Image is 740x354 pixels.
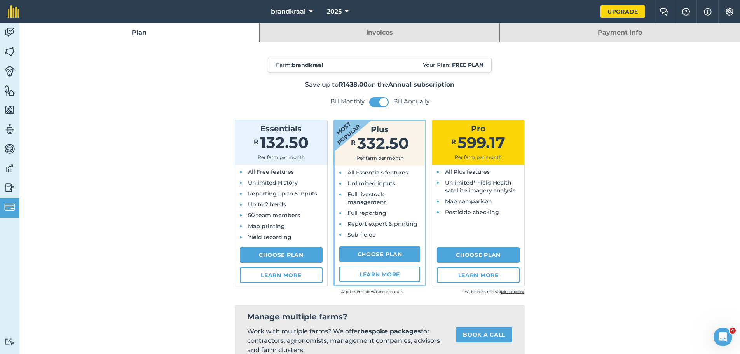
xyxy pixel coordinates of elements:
img: svg+xml;base64,PHN2ZyB4bWxucz0iaHR0cDovL3d3dy53My5vcmcvMjAwMC9zdmciIHdpZHRoPSI1NiIgaGVpZ2h0PSI2MC... [4,46,15,58]
span: Sub-fields [347,231,375,238]
span: 50 team members [248,212,300,219]
a: Choose Plan [240,247,323,263]
img: svg+xml;base64,PD94bWwgdmVyc2lvbj0iMS4wIiBlbmNvZGluZz0idXRmLTgiPz4KPCEtLSBHZW5lcmF0b3I6IEFkb2JlIE... [4,162,15,174]
label: Bill Monthly [330,98,365,105]
strong: Free plan [452,61,483,68]
span: All Essentials features [347,169,408,176]
h2: Manage multiple farms? [247,311,512,322]
span: Full reporting [347,209,386,216]
span: brandkraal [271,7,306,16]
label: Bill Annually [393,98,429,105]
a: Plan [19,23,259,42]
a: Upgrade [600,5,645,18]
img: svg+xml;base64,PD94bWwgdmVyc2lvbj0iMS4wIiBlbmNvZGluZz0idXRmLTgiPz4KPCEtLSBHZW5lcmF0b3I6IEFkb2JlIE... [4,338,15,345]
span: Reporting up to 5 inputs [248,190,317,197]
img: svg+xml;base64,PHN2ZyB4bWxucz0iaHR0cDovL3d3dy53My5vcmcvMjAwMC9zdmciIHdpZHRoPSIxNyIgaGVpZ2h0PSIxNy... [704,7,712,16]
span: R [351,139,356,146]
span: 4 [730,328,736,334]
span: Plus [371,125,389,134]
img: A question mark icon [681,8,691,16]
span: Unlimited* Field Health satellite imagery analysis [445,179,515,194]
a: Book a call [456,327,512,342]
span: Farm : [276,61,323,69]
a: Learn more [339,267,421,282]
span: Map printing [248,223,285,230]
a: fair use policy [501,289,524,294]
a: Learn more [240,267,323,283]
a: Choose Plan [437,247,520,263]
span: 2025 [327,7,342,16]
img: svg+xml;base64,PHN2ZyB4bWxucz0iaHR0cDovL3d3dy53My5vcmcvMjAwMC9zdmciIHdpZHRoPSI1NiIgaGVpZ2h0PSI2MC... [4,104,15,116]
span: R [254,138,258,145]
span: Pesticide checking [445,209,499,216]
iframe: Intercom live chat [714,328,732,346]
span: Your Plan: [423,61,483,69]
img: Two speech bubbles overlapping with the left bubble in the forefront [660,8,669,16]
img: A cog icon [725,8,734,16]
img: svg+xml;base64,PD94bWwgdmVyc2lvbj0iMS4wIiBlbmNvZGluZz0idXRmLTgiPz4KPCEtLSBHZW5lcmF0b3I6IEFkb2JlIE... [4,143,15,155]
span: Per farm per month [356,155,403,161]
span: 599.17 [457,133,505,152]
img: svg+xml;base64,PHN2ZyB4bWxucz0iaHR0cDovL3d3dy53My5vcmcvMjAwMC9zdmciIHdpZHRoPSI1NiIgaGVpZ2h0PSI2MC... [4,85,15,96]
span: Full livestock management [347,191,386,206]
span: 132.50 [260,133,309,152]
strong: Annual subscription [388,81,454,88]
span: Unlimited inputs [347,180,395,187]
p: Save up to on the [182,80,578,89]
a: Learn more [437,267,520,283]
strong: brandkraal [292,61,323,68]
img: svg+xml;base64,PD94bWwgdmVyc2lvbj0iMS4wIiBlbmNvZGluZz0idXRmLTgiPz4KPCEtLSBHZW5lcmF0b3I6IEFkb2JlIE... [4,26,15,38]
img: svg+xml;base64,PD94bWwgdmVyc2lvbj0iMS4wIiBlbmNvZGluZz0idXRmLTgiPz4KPCEtLSBHZW5lcmF0b3I6IEFkb2JlIE... [4,124,15,135]
a: Choose Plan [339,246,421,262]
span: Up to 2 herds [248,201,286,208]
a: Payment info [500,23,740,42]
span: Report export & printing [347,220,417,227]
strong: bespoke packages [360,328,421,335]
a: Invoices [260,23,499,42]
span: Unlimited History [248,179,298,186]
span: Per farm per month [258,154,305,160]
span: R [451,138,456,145]
span: All Free features [248,168,294,175]
strong: R1438.00 [339,81,368,88]
img: svg+xml;base64,PD94bWwgdmVyc2lvbj0iMS4wIiBlbmNvZGluZz0idXRmLTgiPz4KPCEtLSBHZW5lcmF0b3I6IEFkb2JlIE... [4,182,15,194]
small: * Within constraints of . [404,288,525,296]
img: fieldmargin Logo [8,5,19,18]
span: Essentials [260,124,302,133]
img: svg+xml;base64,PD94bWwgdmVyc2lvbj0iMS4wIiBlbmNvZGluZz0idXRmLTgiPz4KPCEtLSBHZW5lcmF0b3I6IEFkb2JlIE... [4,202,15,213]
strong: Most popular [311,98,375,157]
span: Pro [471,124,485,133]
span: Per farm per month [455,154,502,160]
span: Map comparison [445,198,492,205]
small: All prices exclude VAT and local taxes. [283,288,404,296]
span: 332.50 [357,134,409,153]
span: Yield recording [248,234,291,241]
span: All Plus features [445,168,490,175]
img: svg+xml;base64,PD94bWwgdmVyc2lvbj0iMS4wIiBlbmNvZGluZz0idXRmLTgiPz4KPCEtLSBHZW5lcmF0b3I6IEFkb2JlIE... [4,66,15,77]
